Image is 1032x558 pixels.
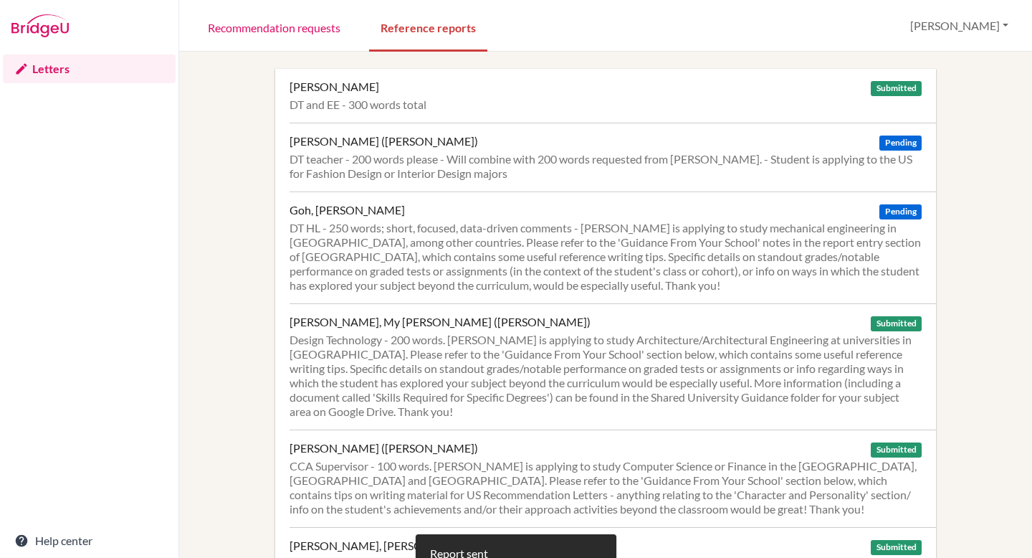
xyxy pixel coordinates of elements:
div: Goh, [PERSON_NAME] [290,203,405,217]
div: [PERSON_NAME] [290,80,379,94]
a: [PERSON_NAME] ([PERSON_NAME]) Pending DT teacher - 200 words please - Will combine with 200 words... [290,123,936,191]
img: Bridge-U [11,14,69,37]
span: Pending [879,136,921,151]
a: Recommendation requests [196,2,352,52]
span: Submitted [871,81,921,96]
span: Pending [879,204,921,219]
a: [PERSON_NAME], My [PERSON_NAME] ([PERSON_NAME]) Submitted Design Technology - 200 words. [PERSON_... [290,303,936,430]
a: [PERSON_NAME] Submitted DT and EE - 300 words total [290,69,936,123]
div: CCA Supervisor - 100 words. [PERSON_NAME] is applying to study Computer Science or Finance in the... [290,459,922,516]
div: [PERSON_NAME], My [PERSON_NAME] ([PERSON_NAME]) [290,315,591,329]
span: Submitted [871,443,921,458]
div: DT teacher - 200 words please - Will combine with 200 words requested from [PERSON_NAME]. - Stude... [290,152,922,181]
button: [PERSON_NAME] [904,12,1015,39]
a: Goh, [PERSON_NAME] Pending DT HL - 250 words; short, focused, data-driven comments - [PERSON_NAME... [290,191,936,303]
div: [PERSON_NAME] ([PERSON_NAME]) [290,134,478,148]
a: Help center [3,526,176,555]
a: [PERSON_NAME] ([PERSON_NAME]) Submitted CCA Supervisor - 100 words. [PERSON_NAME] is applying to ... [290,430,936,527]
div: DT HL - 250 words; short, focused, data-driven comments - [PERSON_NAME] is applying to study mech... [290,221,922,293]
div: Design Technology - 200 words. [PERSON_NAME] is applying to study Architecture/Architectural Engi... [290,333,922,419]
a: Letters [3,55,176,83]
a: Reference reports [369,2,487,52]
span: Submitted [871,316,921,331]
div: DT and EE - 300 words total [290,98,922,112]
div: [PERSON_NAME] ([PERSON_NAME]) [290,441,478,455]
